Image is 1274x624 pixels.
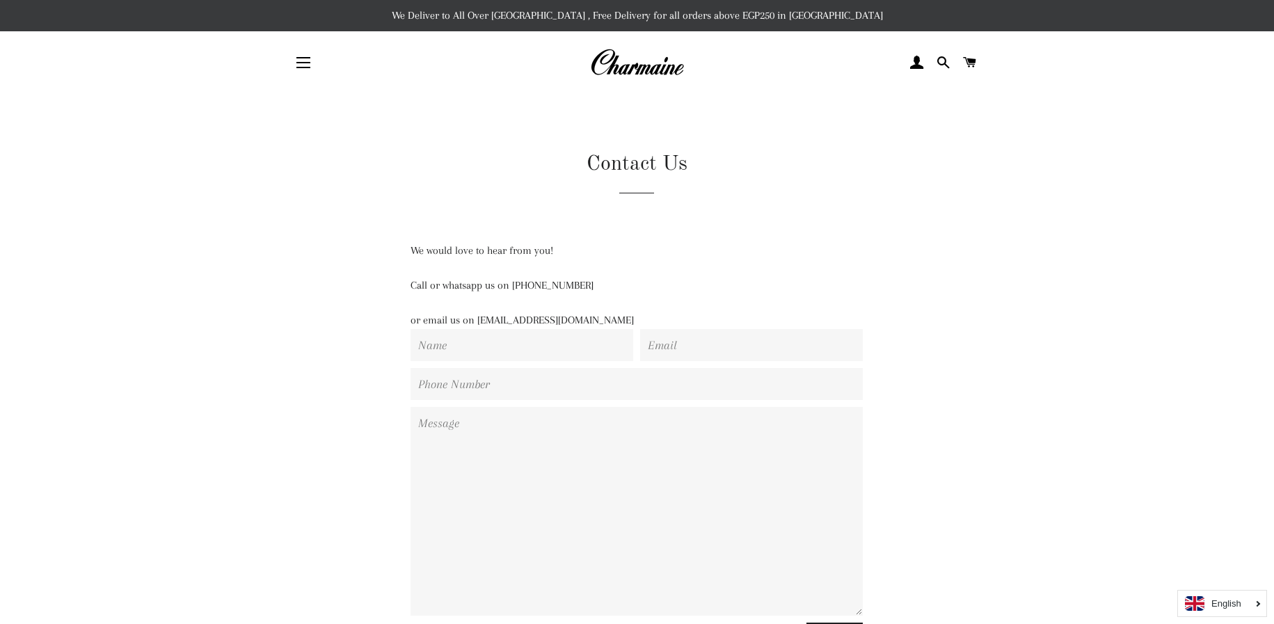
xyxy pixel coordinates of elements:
i: English [1211,599,1241,608]
a: English [1185,596,1259,611]
p: Call or whatsapp us on [PHONE_NUMBER] [411,277,863,294]
h1: Contact Us [351,150,922,179]
p: or email us on [EMAIL_ADDRESS][DOMAIN_NAME] [411,312,863,329]
input: Email [640,329,863,361]
input: Name [411,329,633,361]
img: Charmaine Egypt [590,47,684,78]
input: Phone Number [411,368,863,400]
p: We would love to hear from you! [411,242,863,259]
